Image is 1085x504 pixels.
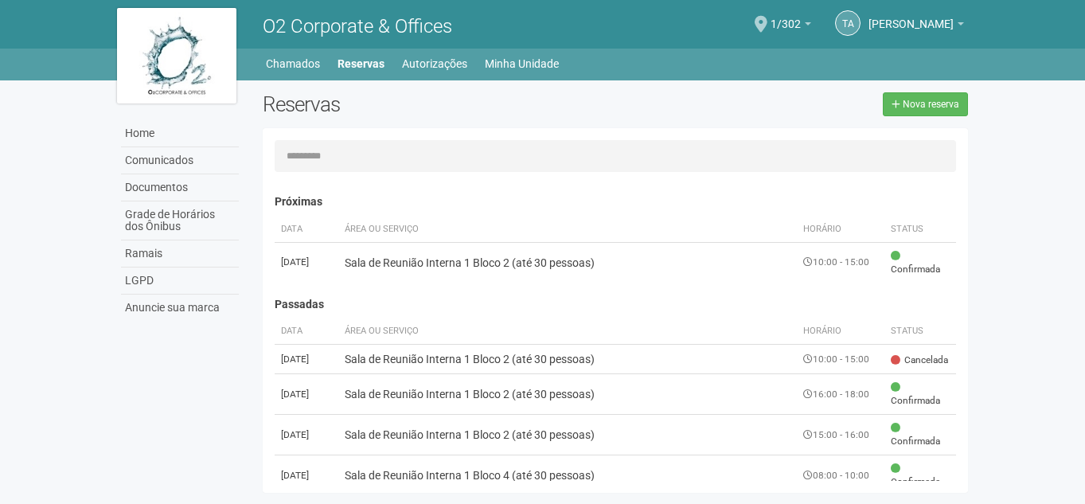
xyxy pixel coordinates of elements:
[121,268,239,295] a: LGPD
[275,415,338,455] td: [DATE]
[275,318,338,345] th: Data
[121,201,239,240] a: Grade de Horários dos Ônibus
[275,455,338,496] td: [DATE]
[835,10,861,36] a: TA
[868,2,954,30] span: Thamiris Abdala
[891,354,948,367] span: Cancelada
[402,53,467,75] a: Autorizações
[275,299,957,311] h4: Passadas
[121,295,239,321] a: Anuncie sua marca
[121,120,239,147] a: Home
[797,217,884,243] th: Horário
[797,374,884,415] td: 16:00 - 18:00
[275,374,338,415] td: [DATE]
[121,240,239,268] a: Ramais
[117,8,236,104] img: logo.jpg
[338,374,798,415] td: Sala de Reunião Interna 1 Bloco 2 (até 30 pessoas)
[771,2,801,30] span: 1/302
[275,217,338,243] th: Data
[797,318,884,345] th: Horário
[338,242,798,283] td: Sala de Reunião Interna 1 Bloco 2 (até 30 pessoas)
[797,415,884,455] td: 15:00 - 16:00
[797,455,884,496] td: 08:00 - 10:00
[797,345,884,374] td: 10:00 - 15:00
[891,381,950,408] span: Confirmada
[338,217,798,243] th: Área ou Serviço
[884,318,956,345] th: Status
[121,147,239,174] a: Comunicados
[338,318,798,345] th: Área ou Serviço
[883,92,968,116] a: Nova reserva
[266,53,320,75] a: Chamados
[903,99,959,110] span: Nova reserva
[275,196,957,208] h4: Próximas
[891,249,950,276] span: Confirmada
[263,92,603,116] h2: Reservas
[275,345,338,374] td: [DATE]
[338,53,384,75] a: Reservas
[891,462,950,489] span: Confirmada
[338,455,798,496] td: Sala de Reunião Interna 1 Bloco 4 (até 30 pessoas)
[263,15,452,37] span: O2 Corporate & Offices
[868,20,964,33] a: [PERSON_NAME]
[771,20,811,33] a: 1/302
[797,242,884,283] td: 10:00 - 15:00
[891,421,950,448] span: Confirmada
[338,345,798,374] td: Sala de Reunião Interna 1 Bloco 2 (até 30 pessoas)
[338,415,798,455] td: Sala de Reunião Interna 1 Bloco 2 (até 30 pessoas)
[884,217,956,243] th: Status
[275,242,338,283] td: [DATE]
[485,53,559,75] a: Minha Unidade
[121,174,239,201] a: Documentos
